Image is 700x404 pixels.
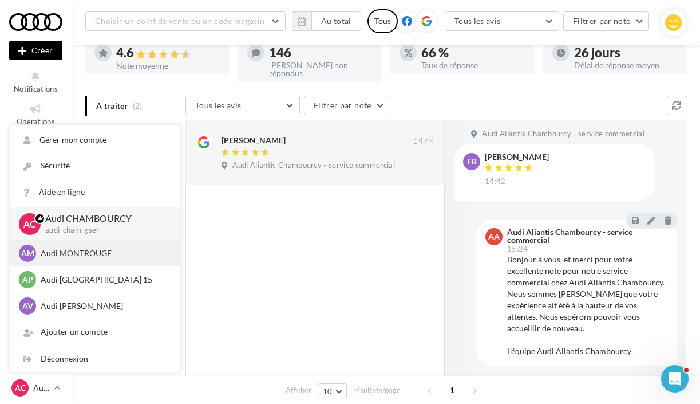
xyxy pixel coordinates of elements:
span: AC [23,217,36,230]
div: 26 jours [574,46,678,59]
div: Déconnexion [10,346,180,372]
span: FB [467,156,477,167]
span: Tous les avis [195,100,242,110]
p: Audi CHAMBOURCY [45,212,162,225]
span: Tous les avis [454,16,501,26]
p: Audi [GEOGRAPHIC_DATA] 15 [41,274,167,285]
p: Audi CHAMBOURCY [33,382,49,394]
button: 10 [318,383,347,399]
div: [PERSON_NAME] [222,135,286,146]
a: Gérer mon compte [10,127,180,153]
div: Taux de réponse [421,61,525,69]
div: Tous [367,9,398,33]
span: résultats/page [353,385,401,396]
span: AP [22,274,33,285]
div: [PERSON_NAME] [485,153,549,161]
a: AC Audi CHAMBOURCY [9,377,62,399]
span: AV [22,300,33,312]
button: Notifications [9,68,62,96]
span: Notifications [14,84,58,93]
button: Créer [9,41,62,60]
p: Audi [PERSON_NAME] [41,300,167,312]
button: Au total [311,11,361,31]
p: Audi MONTROUGE [41,248,167,259]
a: Sécurité [10,153,180,179]
div: Audi Aliantis Chambourcy - service commercial [507,228,666,244]
span: Choisir un point de vente ou un code magasin [95,16,264,26]
button: Au total [292,11,361,31]
button: Filtrer par note [563,11,650,31]
div: Ajouter un compte [10,319,180,345]
div: 66 % [421,46,525,59]
span: Non répondus [96,121,149,132]
div: 146 [269,46,373,59]
span: Audi Aliantis Chambourcy - service commercial [232,160,395,171]
span: 10 [323,387,333,396]
button: Tous les avis [445,11,559,31]
span: AM [21,248,34,259]
span: AA [488,231,500,242]
div: 4.6 [116,46,220,60]
span: 14:44 [413,136,434,147]
div: Bonjour à vous, et merci pour votre excellente note pour notre service commercial chez Audi Alian... [507,254,668,357]
span: Audi Aliantis Chambourcy - service commercial [482,129,644,139]
button: Choisir un point de vente ou un code magasin [85,11,286,31]
p: audi-cham-gser [45,225,162,236]
div: Note moyenne [116,62,220,70]
div: Délai de réponse moyen [574,61,678,69]
span: 1 [443,381,461,399]
span: 15:24 [507,245,528,253]
span: Afficher [286,385,311,396]
span: AC [15,382,26,394]
div: Nouvelle campagne [9,41,62,60]
span: 14:42 [485,176,506,187]
iframe: Intercom live chat [661,365,689,393]
button: Tous les avis [185,96,300,115]
div: [PERSON_NAME] non répondus [269,61,373,77]
a: Opérations [9,100,62,128]
a: Aide en ligne [10,179,180,205]
button: Filtrer par note [304,96,390,115]
span: Opérations [17,117,55,126]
